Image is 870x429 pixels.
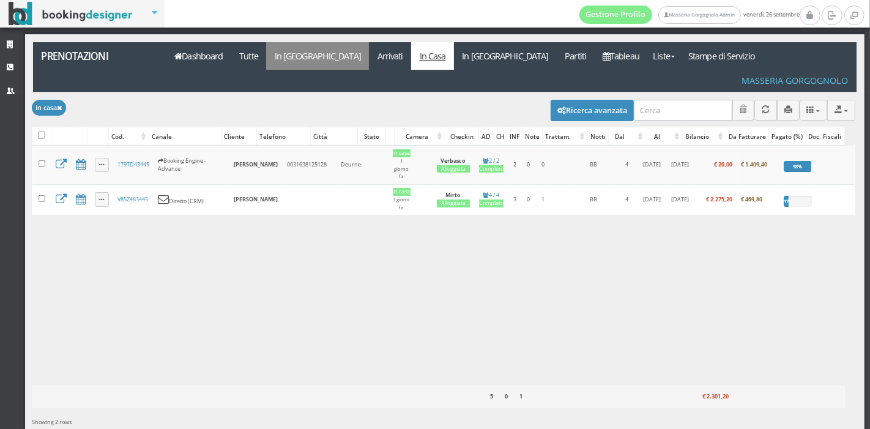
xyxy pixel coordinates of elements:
button: Export [827,100,855,120]
div: Trattam. [543,128,587,145]
a: Prenotazioni [33,42,160,70]
td: Deurne [336,146,388,184]
h4: Masseria Gorgognolo [742,75,848,86]
a: Stampe di Servizio [680,42,764,70]
a: 4 / 4Completo [479,191,504,207]
div: Checkin [445,128,478,145]
td: BB [571,184,616,215]
div: AD [479,128,493,145]
a: Arrivati [369,42,411,70]
a: Liste [647,42,680,70]
a: 179TD43445 [117,160,149,168]
a: Partiti [557,42,595,70]
td: [DATE] [667,184,693,215]
td: 0 [535,146,551,184]
div: Alloggiata [437,200,470,207]
b: € 26,00 [714,160,732,168]
b: 1 [520,392,523,400]
div: 17% [784,196,789,207]
div: Città [311,128,357,145]
b: 5 [490,392,493,400]
b: [PERSON_NAME] [234,195,278,203]
td: 3 [508,184,522,215]
div: € 2.301,20 [687,389,732,405]
a: Dashboard [166,42,231,70]
td: 4 [616,184,637,215]
div: Stato [358,128,386,145]
div: Doc. Fiscali [806,128,844,145]
td: 1 [535,184,551,215]
a: Gestione Profilo [579,6,653,24]
b: € 469,80 [741,195,762,203]
td: BB [571,146,616,184]
div: Completo [479,165,504,173]
b: 0 [505,392,508,400]
td: [DATE] [637,184,666,215]
div: Completo [479,200,504,207]
div: Camera [403,128,445,145]
a: In [GEOGRAPHIC_DATA] [454,42,557,70]
a: In Casa [411,42,454,70]
td: 2 [508,146,522,184]
div: Da Fatturare [726,128,768,145]
div: 98% [784,161,811,172]
td: 0031638125128 [283,146,337,184]
a: Tableau [595,42,648,70]
div: INF [507,128,522,145]
img: BookingDesigner.com [9,2,133,26]
b: [PERSON_NAME] [234,160,278,168]
a: Tutte [231,42,267,70]
span: venerdì, 26 settembre [579,6,800,24]
div: Canale [149,128,221,145]
td: Diretto (CRM) [154,184,229,215]
b: € 1.409,40 [741,160,767,168]
div: CH [493,128,506,145]
div: Cod. [109,128,149,145]
button: In casa [32,100,66,115]
div: Alloggiata [437,165,470,173]
td: 4 [616,146,637,184]
div: Cliente [221,128,256,145]
td: Booking Engine - Advance [154,146,229,184]
td: [DATE] [637,146,666,184]
small: 1 giorno fa [394,158,409,180]
div: Al [646,128,682,145]
div: Telefono [257,128,310,145]
button: Ricerca avanzata [551,100,634,121]
button: Aggiorna [754,100,777,120]
td: 0 [522,146,535,184]
div: In casa [393,188,411,196]
div: Notti [588,128,608,145]
div: Bilancio [683,128,726,145]
div: In casa [393,149,411,157]
b: Mirto [446,191,461,199]
small: 3 giorni fa [393,196,410,211]
b: € 2.275,20 [706,195,732,203]
a: In [GEOGRAPHIC_DATA] [266,42,369,70]
span: Showing 2 rows [32,418,72,426]
a: Masseria Gorgognolo Admin [658,6,740,24]
td: [DATE] [667,146,693,184]
div: Note [522,128,542,145]
a: 2 / 2Completo [479,157,504,173]
input: Cerca [634,100,732,120]
b: Verbasco [441,157,466,165]
div: Dal [609,128,645,145]
td: 0 [522,184,535,215]
div: Pagato (%) [769,128,805,145]
a: V85Z483445 [117,195,148,203]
